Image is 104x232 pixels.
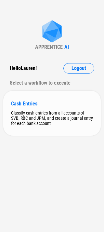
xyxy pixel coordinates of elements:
span: Logout [71,66,86,71]
div: Select a workflow to execute [10,78,94,88]
button: Logout [63,63,94,74]
div: Cash Entries [11,101,93,107]
img: Apprentice AI [39,20,65,44]
div: Classify cash entries from all accounts of SVB, RBC and JPM, and create a journal entry for each ... [11,110,93,126]
div: APPRENTICE [35,44,63,50]
div: AI [64,44,69,50]
div: Hello Lauren ! [10,63,37,74]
